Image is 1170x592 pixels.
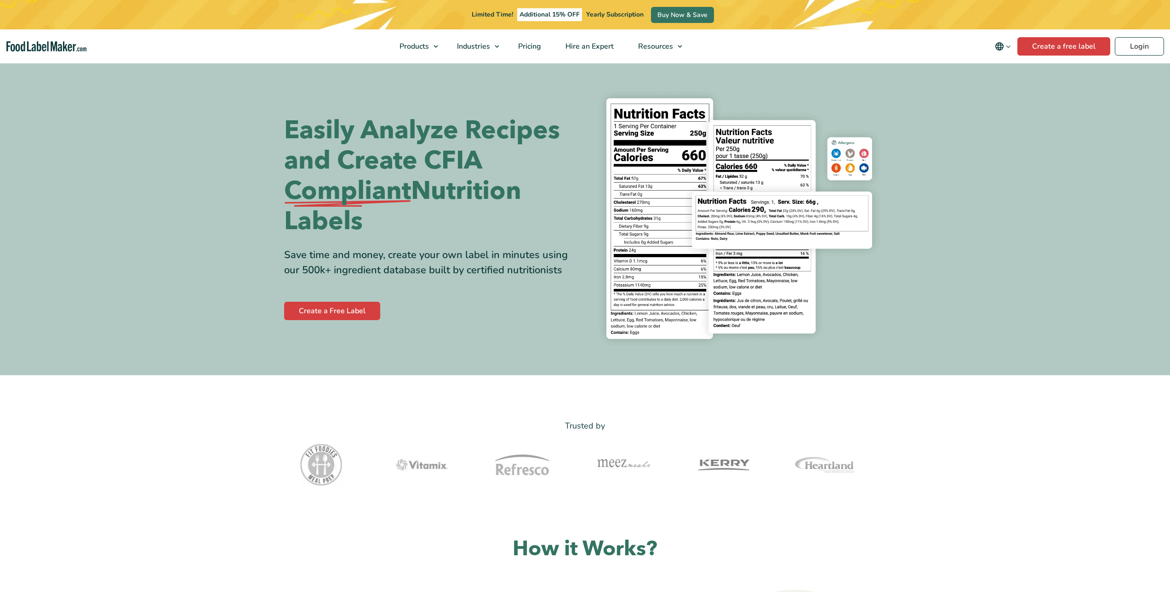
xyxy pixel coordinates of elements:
[506,29,551,63] a: Pricing
[284,302,380,320] a: Create a Free Label
[517,8,582,21] span: Additional 15% OFF
[651,7,714,23] a: Buy Now & Save
[1115,37,1164,56] a: Login
[284,248,578,278] div: Save time and money, create your own label in minutes using our 500k+ ingredient database built b...
[6,41,86,52] a: Food Label Maker homepage
[988,37,1017,56] button: Change language
[454,41,491,51] span: Industries
[445,29,504,63] a: Industries
[397,41,430,51] span: Products
[515,41,542,51] span: Pricing
[626,29,687,63] a: Resources
[284,419,886,433] p: Trusted by
[586,10,644,19] span: Yearly Subscription
[563,41,615,51] span: Hire an Expert
[554,29,624,63] a: Hire an Expert
[1017,37,1110,56] a: Create a free label
[635,41,674,51] span: Resources
[284,536,886,563] h2: How it Works?
[472,10,513,19] span: Limited Time!
[284,176,411,206] span: Compliant
[388,29,443,63] a: Products
[284,115,578,237] h1: Easily Analyze Recipes and Create CFIA Nutrition Labels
